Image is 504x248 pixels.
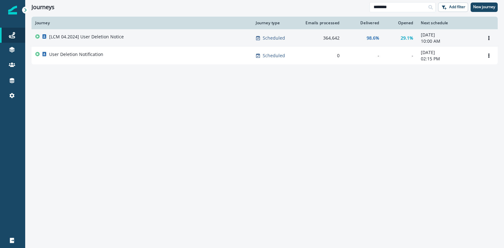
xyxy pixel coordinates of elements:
[438,3,468,12] button: Add filter
[31,4,54,11] h1: Journeys
[303,35,340,41] div: 364,642
[31,29,498,47] a: [LCM 04.2024] User Deletion NoticeScheduled364,64298.6%29.1%[DATE]10:00 AMOptions
[49,34,124,40] p: [LCM 04.2024] User Deletion Notice
[367,35,379,41] p: 98.6%
[263,35,285,41] p: Scheduled
[8,6,17,14] img: Inflection
[471,3,498,12] button: New journey
[49,51,103,58] p: User Deletion Notification
[387,20,413,25] div: Opened
[303,20,340,25] div: Emails processed
[484,51,494,60] button: Options
[473,5,495,9] p: New journey
[347,20,379,25] div: Delivered
[35,20,248,25] div: Journey
[421,20,476,25] div: Next schedule
[31,47,498,64] a: User Deletion NotificationScheduled0--[DATE]02:15 PMOptions
[256,20,295,25] div: Journey type
[347,52,379,59] div: -
[484,33,494,43] button: Options
[421,38,476,44] p: 10:00 AM
[449,5,465,9] p: Add filter
[401,35,413,41] p: 29.1%
[303,52,340,59] div: 0
[421,56,476,62] p: 02:15 PM
[421,49,476,56] p: [DATE]
[263,52,285,59] p: Scheduled
[387,52,413,59] div: -
[421,32,476,38] p: [DATE]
